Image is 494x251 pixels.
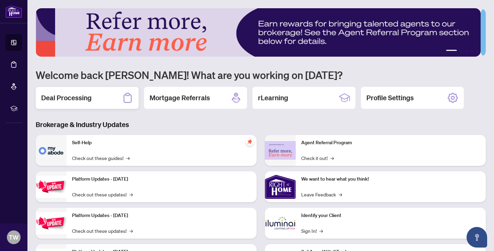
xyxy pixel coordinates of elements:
h2: rLearning [258,93,288,103]
p: Identify your Client [301,212,480,219]
a: Leave Feedback→ [301,191,342,198]
button: 2 [460,50,462,53]
img: We want to hear what you think! [265,171,296,202]
h2: Mortgage Referrals [150,93,210,103]
a: Check out these guides!→ [72,154,130,162]
a: Check out these updates!→ [72,227,133,235]
p: Agent Referral Program [301,139,480,147]
span: → [129,191,133,198]
a: Sign In!→ [301,227,323,235]
p: Platform Updates - [DATE] [72,175,251,183]
button: 4 [471,50,473,53]
img: Platform Updates - July 21, 2025 [36,176,67,197]
img: Self-Help [36,135,67,166]
h2: Deal Processing [41,93,92,103]
h1: Welcome back [PERSON_NAME]! What are you working on [DATE]? [36,68,486,81]
button: 3 [465,50,468,53]
p: Platform Updates - [DATE] [72,212,251,219]
span: pushpin [246,138,254,146]
span: → [319,227,323,235]
button: Open asap [467,227,487,248]
img: logo [5,5,22,18]
a: Check it out!→ [301,154,334,162]
button: 5 [476,50,479,53]
p: We want to hear what you think! [301,175,480,183]
span: → [126,154,130,162]
h3: Brokerage & Industry Updates [36,120,486,129]
p: Self-Help [72,139,251,147]
span: → [339,191,342,198]
img: Agent Referral Program [265,141,296,160]
span: TW [9,232,19,242]
span: → [330,154,334,162]
img: Slide 0 [36,8,481,57]
a: Check out these updates!→ [72,191,133,198]
button: 1 [446,50,457,53]
img: Identify your Client [265,208,296,239]
h2: Profile Settings [366,93,414,103]
img: Platform Updates - July 8, 2025 [36,212,67,234]
span: → [129,227,133,235]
